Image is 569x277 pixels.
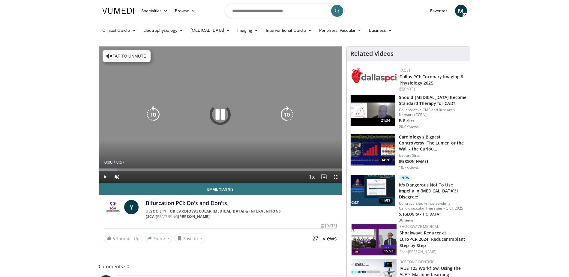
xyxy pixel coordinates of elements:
[116,160,124,165] span: 8:57
[352,224,397,255] img: fadbcca3-3c72-4f96-a40d-f2c885e80660.150x105_q85_crop-smart_upscale.jpg
[124,200,139,214] a: Y
[99,168,342,171] div: Progress Bar
[350,134,466,170] a: 34:20 Cardiology’s Biggest Controversy: The Lumen or the Wall - the Curiou… Cedars Sinai [PERSON_...
[350,94,466,129] a: 21:34 Should [MEDICAL_DATA] Become Standard Therapy for CAD? Collaborative CME and Research Netwo...
[114,160,115,165] span: /
[145,234,172,243] button: Share
[399,165,419,170] p: 10.7K views
[352,68,397,83] img: 939357b5-304e-4393-95de-08c51a3c5e2a.png.150x105_q85_autocrop_double_scale_upscale_version-0.2.png
[400,68,411,73] a: FACET
[99,46,342,183] video-js: Video Player
[455,5,467,17] a: M
[146,209,337,219] div: By FEATURING
[382,249,395,254] span: 15:52
[351,95,395,126] img: eb63832d-2f75-457d-8c1a-bbdc90eb409c.150x105_q85_crop-smart_upscale.jpg
[234,24,262,36] a: Imaging
[427,5,451,17] a: Favorites
[146,209,281,219] a: Society for Cardiovascular [MEDICAL_DATA] & Interventions (SCAI)
[146,200,337,207] h4: Bifurcation PCI: Do's and Don'ts
[399,159,466,164] p: [PERSON_NAME]
[399,118,466,123] p: P. Ridker
[351,134,395,165] img: d453240d-5894-4336-be61-abca2891f366.150x105_q85_crop-smart_upscale.jpg
[262,24,316,36] a: Interventional Cardio
[399,201,466,211] p: Controversies in Interventional Cardiovascular Therapies - CICT 2025
[365,24,396,36] a: Business
[408,249,436,254] a: [PERSON_NAME]
[399,218,414,223] p: 36 views
[99,24,140,36] a: Clinical Cardio
[104,234,142,243] a: 5 Thumbs Up
[103,50,151,62] button: Tap to unmute
[352,224,397,255] a: 15:52
[400,230,465,248] a: Shockwave Reducer at EuroPCR 2024: Reducer Implant Step by Step
[104,160,112,165] span: 0:00
[321,223,337,228] div: [DATE]
[112,236,115,241] span: 5
[350,175,466,223] a: 11:53 New It's Dangerous Not To Use Impella in [MEDICAL_DATA]! I Disagree: … Controversies in Int...
[306,171,318,183] button: Playback Rate
[399,153,466,158] p: Cedars Sinai
[175,234,205,243] button: Save to
[399,182,466,200] h3: It's Dangerous Not To Use Impella in [MEDICAL_DATA]! I Disagree: …
[318,171,330,183] button: Enable picture-in-picture mode
[187,24,234,36] a: [MEDICAL_DATA]
[351,175,395,206] img: ad639188-bf21-463b-a799-85e4bc162651.150x105_q85_crop-smart_upscale.jpg
[350,50,394,57] h4: Related Videos
[400,249,465,255] div: Feat.
[102,8,134,14] img: VuMedi Logo
[379,157,393,163] span: 34:20
[399,94,466,106] h3: Should [MEDICAL_DATA] Become Standard Therapy for CAD?
[399,108,466,117] p: Collaborative CME and Research Network (CCRN)
[140,24,187,36] a: Electrophysiology
[379,198,393,204] span: 11:53
[399,212,466,217] p: S. [GEOGRAPHIC_DATA]
[400,86,465,92] div: [DATE]
[225,4,345,18] input: Search topics, interventions
[330,171,342,183] button: Fullscreen
[111,171,123,183] button: Unmute
[399,134,466,152] h3: Cardiology’s Biggest Controversy: The Lumen or the Wall - the Curiou…
[399,124,419,129] p: 20.0K views
[104,200,122,214] img: Society for Cardiovascular Angiography & Interventions (SCAI)
[399,175,412,181] p: New
[178,214,210,219] a: [PERSON_NAME]
[400,74,464,86] a: Dallas PCI: Coronary Imaging & Physiology 2025
[400,259,434,264] a: Boston Scientific
[312,235,337,242] span: 271 views
[379,118,393,124] span: 21:34
[99,263,342,270] span: Comments 0
[138,5,172,17] a: Specialties
[400,224,439,229] a: Shockwave Medical
[99,183,342,195] a: Email Yiannis
[99,171,111,183] button: Play
[316,24,365,36] a: Peripheral Vascular
[171,5,199,17] a: Browse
